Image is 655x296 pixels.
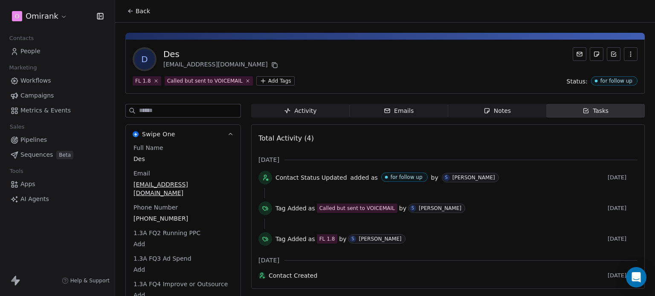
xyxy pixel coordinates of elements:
span: [PHONE_NUMBER] [133,214,233,223]
button: Swipe OneSwipe One [126,125,241,144]
span: Campaigns [20,91,54,100]
span: Phone Number [132,203,180,212]
span: Metrics & Events [20,106,71,115]
span: Sequences [20,150,53,159]
span: AI Agents [20,195,49,204]
span: as [308,204,315,213]
a: People [7,44,108,58]
span: [DATE] [608,236,638,242]
span: [DATE] [608,174,638,181]
span: Back [136,7,150,15]
span: Help & Support [70,277,110,284]
div: Notes [484,106,511,115]
div: for follow up [391,174,423,180]
span: Total Activity (4) [258,134,314,142]
span: Marketing [6,61,41,74]
button: OOmirank [10,9,69,23]
a: SequencesBeta [7,148,108,162]
div: Activity [284,106,316,115]
a: Pipelines [7,133,108,147]
div: Called but sent to VOICEMAIL [319,204,395,212]
span: Add [133,265,233,274]
span: 1.3A FQ2 Running PPC [132,229,202,237]
div: [EMAIL_ADDRESS][DOMAIN_NAME] [163,60,280,70]
span: Add [133,240,233,248]
span: by [339,235,346,243]
span: People [20,47,41,56]
a: Help & Support [62,277,110,284]
span: D [134,49,155,69]
span: Contacts [6,32,38,45]
button: Add Tags [256,76,295,86]
button: Back [122,3,155,19]
div: [PERSON_NAME] [359,236,401,242]
div: Des [163,48,280,60]
span: [DATE] [258,256,279,264]
div: for follow up [600,78,632,84]
span: Workflows [20,76,51,85]
div: [PERSON_NAME] [452,175,495,181]
span: by [399,204,406,213]
img: Swipe One [133,131,139,137]
span: [EMAIL_ADDRESS][DOMAIN_NAME] [133,180,233,197]
div: Called but sent to VOICEMAIL [167,77,243,85]
span: Status: [567,77,588,86]
span: [DATE] [608,272,638,279]
div: S [445,174,447,181]
div: FL 1.8 [319,235,335,243]
span: O [14,12,19,20]
a: AI Agents [7,192,108,206]
div: S [351,236,354,242]
span: Des [133,155,233,163]
a: Metrics & Events [7,103,108,118]
span: Tag Added [275,235,307,243]
a: Workflows [7,74,108,88]
span: Apps [20,180,35,189]
span: 1.3A FQ4 Improve or Outsource [132,280,229,288]
a: Campaigns [7,89,108,103]
div: [PERSON_NAME] [419,205,461,211]
div: Open Intercom Messenger [626,267,646,287]
span: Swipe One [142,130,175,138]
span: added as [351,173,378,182]
div: Emails [384,106,414,115]
span: Email [132,169,152,178]
span: 1.3A FQ3 Ad Spend [132,254,193,263]
span: [DATE] [608,205,638,212]
span: Tools [6,165,27,178]
a: Apps [7,177,108,191]
div: S [412,205,414,212]
div: FL 1.8 [135,77,151,85]
span: Full Name [132,144,165,152]
span: Sales [6,121,28,133]
span: Contact Created [269,271,604,280]
span: Contact Status Updated [275,173,347,182]
span: Omirank [26,11,58,22]
span: by [431,173,438,182]
span: Pipelines [20,135,47,144]
span: Beta [56,151,73,159]
span: as [308,235,315,243]
span: [DATE] [258,155,279,164]
span: Tag Added [275,204,307,213]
